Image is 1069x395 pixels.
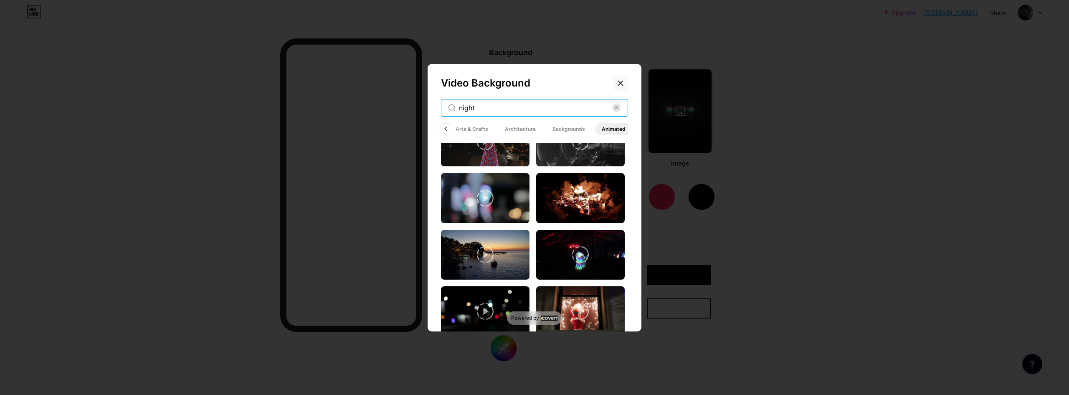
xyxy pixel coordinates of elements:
[449,123,495,135] span: Arts & Crafts
[459,103,612,113] input: Search Videos
[498,123,542,135] span: Architecture
[441,77,530,89] span: Video Background
[595,123,632,135] span: Animated
[511,315,539,321] span: Powered by
[546,123,592,135] span: Backgrounds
